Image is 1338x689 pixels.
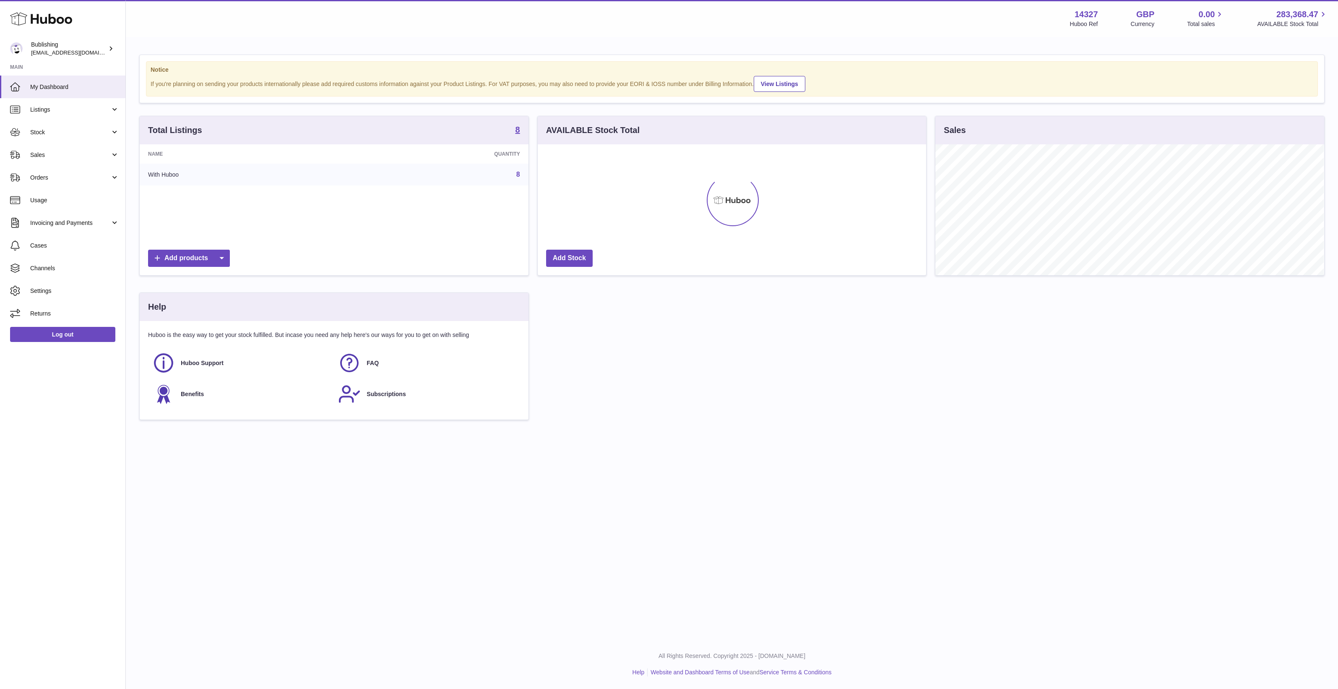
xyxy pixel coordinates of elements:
span: [EMAIL_ADDRESS][DOMAIN_NAME] [31,49,123,56]
span: Listings [30,106,110,114]
span: 0.00 [1199,9,1215,20]
h3: Help [148,301,166,313]
h3: Total Listings [148,125,202,136]
p: All Rights Reserved. Copyright 2025 - [DOMAIN_NAME] [133,652,1331,660]
strong: 8 [515,125,520,134]
span: 283,368.47 [1276,9,1318,20]
a: 8 [516,171,520,178]
h3: AVAILABLE Stock Total [546,125,640,136]
a: 283,368.47 AVAILABLE Stock Total [1257,9,1328,28]
span: Orders [30,174,110,182]
span: Huboo Support [181,359,224,367]
div: Huboo Ref [1070,20,1098,28]
a: 0.00 Total sales [1187,9,1224,28]
a: Huboo Support [152,352,330,374]
li: and [648,668,831,676]
th: Quantity [345,144,528,164]
span: FAQ [367,359,379,367]
span: Stock [30,128,110,136]
th: Name [140,144,345,164]
img: internalAdmin-14327@internal.huboo.com [10,42,23,55]
span: Benefits [181,390,204,398]
h3: Sales [944,125,966,136]
a: Help [633,669,645,676]
a: FAQ [338,352,515,374]
span: Channels [30,264,119,272]
span: My Dashboard [30,83,119,91]
span: Sales [30,151,110,159]
strong: GBP [1136,9,1154,20]
div: If you're planning on sending your products internationally please add required customs informati... [151,75,1313,92]
span: Settings [30,287,119,295]
a: Website and Dashboard Terms of Use [651,669,750,676]
span: Total sales [1187,20,1224,28]
span: Usage [30,196,119,204]
a: 8 [515,125,520,136]
strong: Notice [151,66,1313,74]
a: Add products [148,250,230,267]
a: Benefits [152,383,330,405]
span: Subscriptions [367,390,406,398]
a: Subscriptions [338,383,515,405]
strong: 14327 [1075,9,1098,20]
div: Currency [1131,20,1155,28]
a: Log out [10,327,115,342]
a: Add Stock [546,250,593,267]
td: With Huboo [140,164,345,185]
span: Returns [30,310,119,318]
div: Bublishing [31,41,107,57]
span: Cases [30,242,119,250]
span: Invoicing and Payments [30,219,110,227]
span: AVAILABLE Stock Total [1257,20,1328,28]
a: View Listings [754,76,805,92]
p: Huboo is the easy way to get your stock fulfilled. But incase you need any help here's our ways f... [148,331,520,339]
a: Service Terms & Conditions [760,669,832,676]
